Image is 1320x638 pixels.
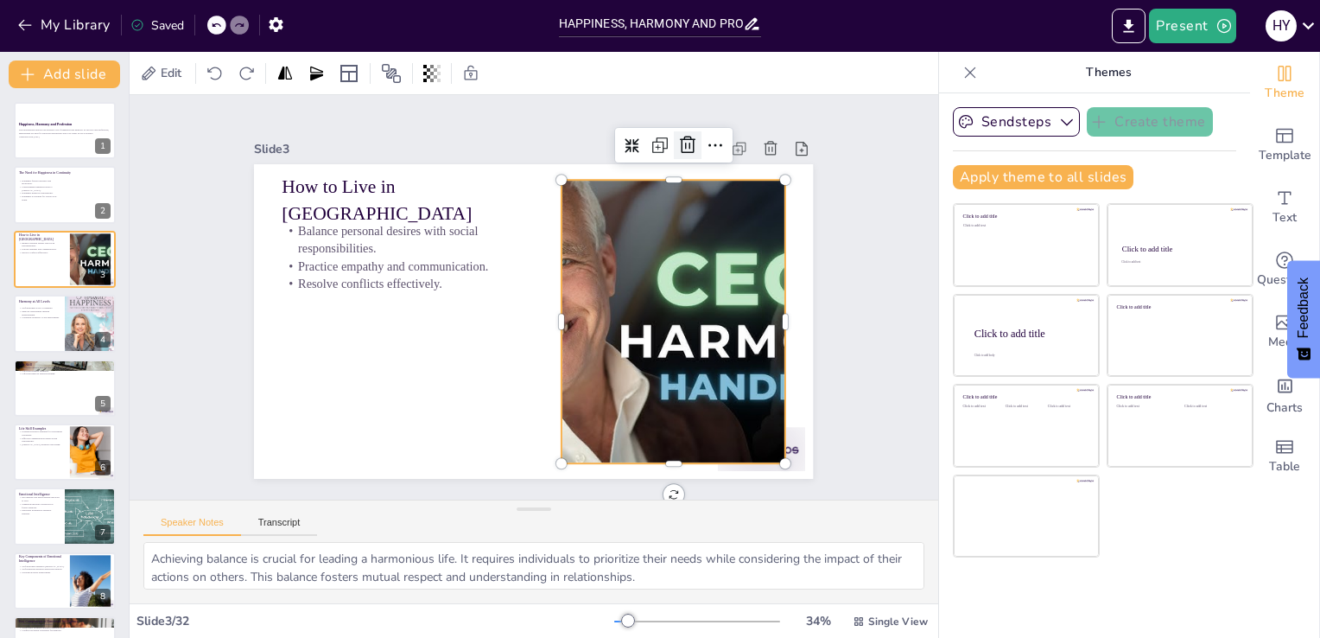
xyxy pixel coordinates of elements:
[14,102,116,159] div: 1
[157,65,185,81] span: Edit
[19,307,60,310] p: Self-awareness is key to harmony.
[1250,363,1319,425] div: Add charts and graphs
[14,166,116,223] div: 2
[95,589,111,604] div: 8
[963,405,1002,409] div: Click to add text
[9,61,120,88] button: Add slide
[19,619,111,624] p: Key Components of Emotional Intelligence
[335,60,363,87] div: Layout
[143,542,924,590] textarea: Achieving balance is crucial for leading a harmonious life. It requires individuals to prioritize...
[95,332,111,348] div: 4
[559,11,744,36] input: Insert title
[19,492,60,497] p: Emotional Intelligence
[1117,405,1171,409] div: Click to add text
[19,233,65,242] p: How to Live in [GEOGRAPHIC_DATA]
[868,615,928,628] span: Single View
[19,571,65,574] p: Motivation drives achievement.
[1266,399,1303,418] span: Charts
[1048,405,1087,409] div: Click to add text
[1117,303,1241,309] div: Click to add title
[1250,114,1319,176] div: Add ready made slides
[302,124,559,228] p: How to Live in [GEOGRAPHIC_DATA]
[19,178,60,184] p: Happiness fosters resilience and motivation.
[19,622,111,626] p: Empathy strengthens relationships.
[19,191,60,195] p: Happiness improves relationships.
[19,509,60,515] p: Emotional intelligence enhances empathy.
[19,443,65,446] p: [MEDICAL_DATA] promotes well-being.
[19,251,65,254] p: Resolve conflicts effectively.
[19,372,111,375] p: Life skills improve decision-making.
[95,460,111,475] div: 6
[130,17,184,34] div: Saved
[14,424,116,481] div: 6
[19,369,111,373] p: Life skills promote resilience.
[974,327,1085,339] div: Click to add title
[1287,260,1320,378] button: Feedback - Show survey
[19,437,65,443] p: Effective communication builds strong relationships.
[19,629,111,633] p: Conflict resolution is essential for harmony.
[1121,261,1236,265] div: Click to add text
[19,309,60,316] p: Improve relationships through understanding.
[381,63,402,84] span: Position
[241,517,318,536] button: Transcript
[95,267,111,283] div: 3
[1257,271,1313,290] span: Questions
[963,214,1087,220] div: Click to add title
[19,565,65,568] p: Self-awareness enhances [MEDICAL_DATA].
[1087,107,1213,137] button: Create theme
[1259,146,1311,165] span: Template
[19,123,72,126] strong: Happiness, Harmony and Profession
[1269,457,1300,476] span: Table
[1250,425,1319,488] div: Add a table
[974,354,1083,357] div: Click to add body
[19,366,111,369] p: Life skills enhance personal and professional success.
[19,129,111,135] p: This presentation explores the essential role of happiness and harmony in our lives and professio...
[136,613,614,629] div: Slide 3 / 32
[95,396,111,412] div: 5
[19,554,65,564] p: Key Components of Emotional Intelligence
[14,295,116,352] div: 4
[963,394,1087,400] div: Click to add title
[1266,9,1297,43] button: H Y
[14,552,116,609] div: 8
[19,135,111,138] p: Generated with [URL]
[953,165,1133,189] button: Apply theme to all slides
[14,360,116,417] div: 5
[1272,208,1297,227] span: Text
[1122,245,1237,253] div: Click to add title
[1250,176,1319,239] div: Add text boxes
[1250,52,1319,114] div: Change the overall theme
[1250,239,1319,301] div: Get real-time input from your audience
[19,247,65,251] p: Practice empathy and communication.
[1265,84,1304,103] span: Theme
[19,361,111,367] p: Life Skill
[984,52,1233,93] p: Themes
[14,231,116,288] div: 3
[1184,405,1239,409] div: Click to add text
[797,613,839,629] div: 34 %
[1296,278,1311,338] span: Feedback
[1149,9,1235,43] button: Present
[14,488,116,545] div: 7
[1268,333,1302,352] span: Media
[19,299,60,304] p: Harmony at All Levels
[1112,9,1145,43] button: Export to PowerPoint
[143,517,241,536] button: Speaker Notes
[293,206,543,275] p: Practice empathy and communication.
[19,426,65,431] p: Life Skill Examples
[19,185,60,191] p: Understanding happiness leads to [MEDICAL_DATA].
[19,170,77,175] p: The Need for Happiness in Continuity
[19,241,65,247] p: Balance personal desires with social responsibilities.
[953,107,1080,137] button: Sendsteps
[1006,405,1044,409] div: Click to add text
[19,195,60,201] p: Happiness is essential for overall well-being.
[1266,10,1297,41] div: H Y
[1250,301,1319,363] div: Add images, graphics, shapes or video
[95,203,111,219] div: 2
[19,567,65,571] p: Self-regulation promotes emotional stability.
[19,496,60,502] p: Recognizing and understanding emotions is vital.
[963,224,1087,228] div: Click to add text
[95,525,111,540] div: 7
[1117,394,1241,400] div: Click to add title
[19,503,60,509] p: Managing emotions constructively fosters harmony.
